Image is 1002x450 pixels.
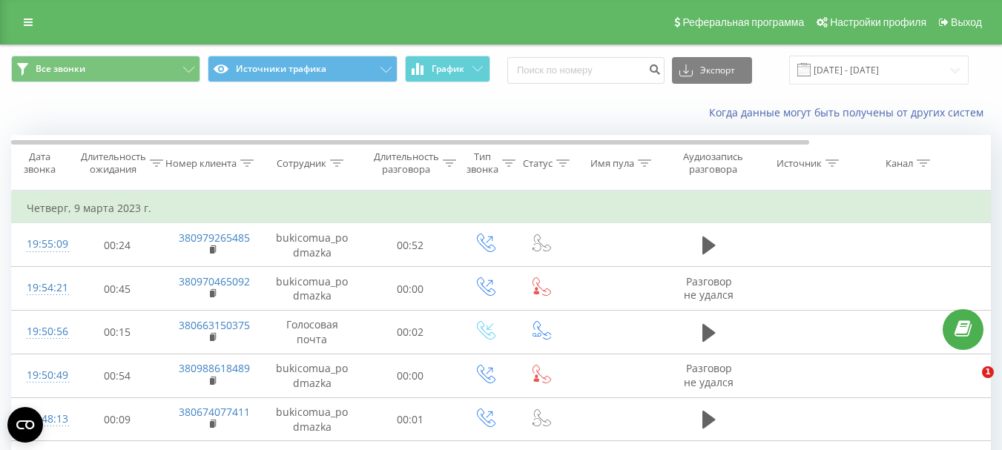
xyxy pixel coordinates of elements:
[700,64,735,76] font: Экспорт
[104,282,131,296] font: 00:45
[36,62,85,75] font: Все звонки
[276,231,348,259] font: bukicomua_podmazka
[467,150,498,176] font: Тип звонка
[286,318,338,347] font: Голосовая почта
[24,150,56,176] font: Дата звонка
[27,324,68,338] font: 19:50:56
[682,16,804,28] font: Реферальная программа
[179,231,250,245] a: 380979265485
[507,57,665,84] input: Поиск по номеру
[397,282,423,296] font: 00:00
[397,238,423,252] font: 00:52
[165,156,237,170] font: Номер клиента
[709,105,983,119] font: Когда данные могут быть получены от других систем
[374,150,439,176] font: Длительность разговора
[709,105,991,119] a: Когда данные могут быть получены от других систем
[277,156,326,170] font: Сотрудник
[830,16,926,28] font: Настройки профиля
[208,56,397,82] button: Источники трафика
[81,150,146,176] font: Длительность ожидания
[276,361,348,390] font: bukicomua_podmazka
[886,156,913,170] font: Канал
[27,368,68,382] font: 19:50:49
[104,238,131,252] font: 00:24
[27,201,151,215] font: Четверг, 9 марта 2023 г.
[952,366,987,402] iframe: Интерком-чат в режиме реального времени
[27,411,68,426] font: 19:48:13
[684,274,734,302] font: Разговор не удался
[672,57,752,84] button: Экспорт
[777,156,822,170] font: Источник
[590,156,634,170] font: Имя пула
[397,325,423,340] font: 00:02
[523,156,553,170] font: Статус
[104,368,131,383] font: 00:54
[236,62,326,75] font: Источники трафика
[179,405,250,419] a: 380674077411
[179,274,250,288] a: 380970465092
[179,318,250,332] a: 380663150375
[397,412,423,426] font: 00:01
[985,367,991,377] font: 1
[951,16,982,28] font: Выход
[7,407,43,443] button: Открыть виджет CMP
[27,280,68,294] font: 19:54:21
[276,405,348,434] font: bukicomua_podmazka
[104,412,131,426] font: 00:09
[683,150,743,176] font: Аудиозапись разговора
[432,62,464,75] font: График
[276,274,348,303] font: bukicomua_podmazka
[405,56,490,82] button: График
[11,56,200,82] button: Все звонки
[684,361,734,388] font: Разговор не удался
[27,236,68,251] font: 19:55:09
[179,361,250,375] a: 380988618489
[397,368,423,383] font: 00:00
[104,325,131,340] font: 00:15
